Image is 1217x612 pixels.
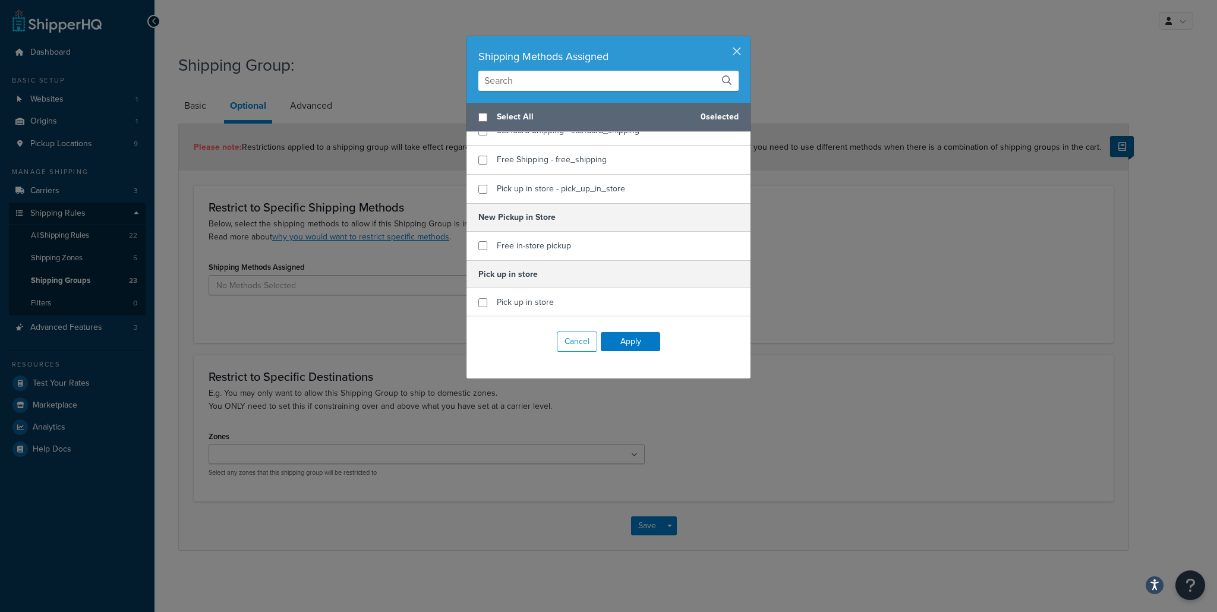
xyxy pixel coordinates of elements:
[601,332,660,351] button: Apply
[497,153,607,166] span: Free Shipping - free_shipping
[497,182,625,195] span: Pick up in store - pick_up_in_store
[466,203,751,231] h5: New Pickup in Store
[497,239,571,252] span: Free in-store pickup
[557,332,597,352] button: Cancel
[466,260,751,288] h5: Pick up in store
[497,296,554,308] span: Pick up in store
[497,109,691,125] span: Select All
[466,103,751,132] div: 0 selected
[478,71,739,91] input: Search
[478,48,739,65] div: Shipping Methods Assigned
